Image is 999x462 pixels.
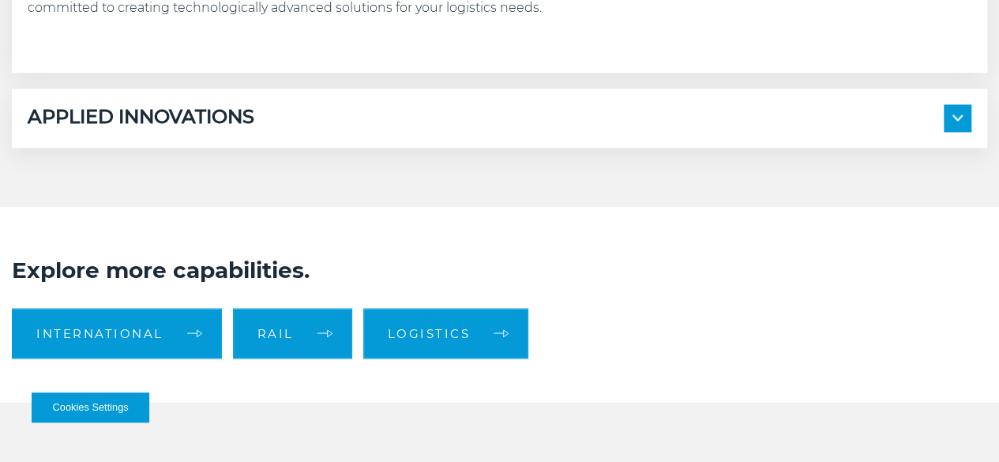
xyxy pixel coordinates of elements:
a: Rail arrow arrow [233,308,352,359]
span: Rail [257,327,294,339]
h2: Explore more capabilities. [12,254,987,284]
span: International [36,327,163,339]
button: Cookies Settings [32,393,149,423]
h5: APPLIED INNOVATIONS [28,104,254,132]
a: Logistics arrow arrow [363,308,529,359]
span: Logistics [388,327,471,339]
iframe: Chat Widget [920,386,999,462]
img: arrow [952,115,963,121]
a: International arrow arrow [12,308,222,359]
